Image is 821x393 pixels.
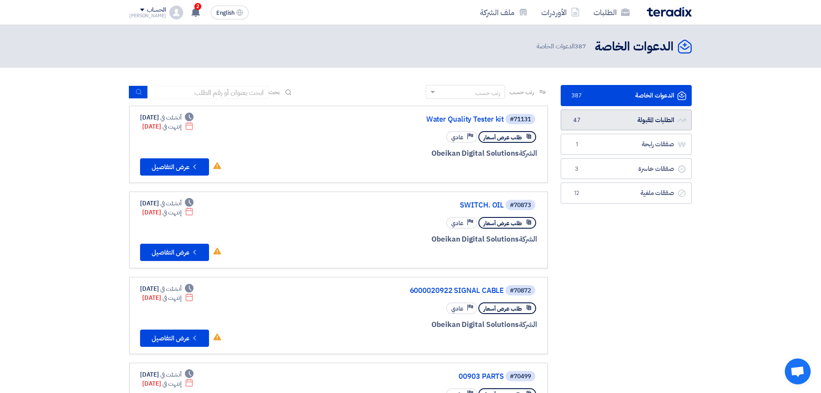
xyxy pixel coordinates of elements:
[561,85,692,106] a: الدعوات الخاصة387
[162,122,181,131] span: إنتهت في
[647,7,692,17] img: Teradix logo
[509,88,534,97] span: رتب حسب
[571,116,582,125] span: 47
[140,370,194,379] div: [DATE]
[330,319,537,330] div: Obeikan Digital Solutions
[140,199,194,208] div: [DATE]
[510,288,531,294] div: #70872
[510,116,531,123] div: #71131
[561,182,692,204] a: صفقات ملغية12
[142,208,194,217] div: [DATE]
[162,208,181,217] span: إنتهت في
[142,293,194,302] div: [DATE]
[129,13,166,18] div: [PERSON_NAME]
[211,6,249,19] button: English
[140,284,194,293] div: [DATE]
[331,373,504,380] a: 00903 PARTS
[451,305,463,313] span: عادي
[330,148,537,159] div: Obeikan Digital Solutions
[331,201,504,209] a: SWITCH. OIL
[519,234,537,245] span: الشركة
[519,319,537,330] span: الشركة
[571,91,582,100] span: 387
[519,148,537,159] span: الشركة
[162,379,181,388] span: إنتهت في
[451,133,463,141] span: عادي
[162,293,181,302] span: إنتهت في
[160,370,181,379] span: أنشئت في
[331,116,504,123] a: Water Quality Tester kit
[160,113,181,122] span: أنشئت في
[475,88,500,97] div: رتب حسب
[587,2,637,22] a: الطلبات
[147,6,165,14] div: الحساب
[571,165,582,173] span: 3
[140,244,209,261] button: عرض التفاصيل
[484,305,522,313] span: طلب عرض أسعار
[140,330,209,347] button: عرض التفاصيل
[169,6,183,19] img: profile_test.png
[537,41,588,51] span: الدعوات الخاصة
[571,140,582,149] span: 1
[561,134,692,155] a: صفقات رابحة1
[140,158,209,176] button: عرض التفاصيل
[194,3,201,10] span: 2
[510,374,531,380] div: #70499
[160,284,181,293] span: أنشئت في
[330,234,537,245] div: Obeikan Digital Solutions
[561,158,692,179] a: صفقات خاسرة3
[331,287,504,295] a: 6000020922 SIGNAL CABLE
[160,199,181,208] span: أنشئت في
[574,41,586,51] span: 387
[142,379,194,388] div: [DATE]
[451,219,463,227] span: عادي
[484,133,522,141] span: طلب عرض أسعار
[595,38,674,55] h2: الدعوات الخاصة
[473,2,534,22] a: ملف الشركة
[142,122,194,131] div: [DATE]
[561,110,692,131] a: الطلبات المقبولة47
[268,88,280,97] span: بحث
[140,113,194,122] div: [DATE]
[484,219,522,227] span: طلب عرض أسعار
[216,10,234,16] span: English
[534,2,587,22] a: الأوردرات
[571,189,582,198] span: 12
[148,86,268,99] input: ابحث بعنوان أو رقم الطلب
[785,358,811,384] a: Open chat
[510,202,531,208] div: #70873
